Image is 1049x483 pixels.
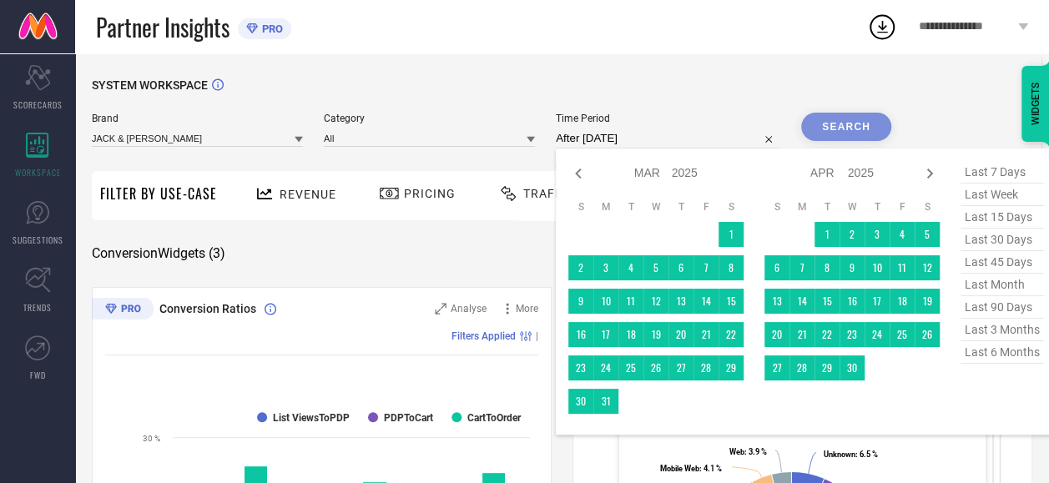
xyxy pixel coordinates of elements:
[693,355,719,380] td: Fri Mar 28 2025
[536,330,538,342] span: |
[92,298,154,323] div: Premium
[961,341,1044,364] span: last 6 months
[764,289,789,314] td: Sun Apr 13 2025
[593,289,618,314] td: Mon Mar 10 2025
[593,355,618,380] td: Mon Mar 24 2025
[568,289,593,314] td: Sun Mar 09 2025
[764,322,789,347] td: Sun Apr 20 2025
[643,289,668,314] td: Wed Mar 12 2025
[568,255,593,280] td: Sun Mar 02 2025
[840,200,865,214] th: Wednesday
[451,330,516,342] span: Filters Applied
[693,322,719,347] td: Fri Mar 21 2025
[814,255,840,280] td: Tue Apr 08 2025
[890,322,915,347] td: Fri Apr 25 2025
[719,322,744,347] td: Sat Mar 22 2025
[618,355,643,380] td: Tue Mar 25 2025
[258,23,283,35] span: PRO
[280,188,336,201] span: Revenue
[729,447,744,456] tspan: Web
[824,449,855,458] tspan: Unknown
[915,289,940,314] td: Sat Apr 19 2025
[660,463,722,472] text: : 4.1 %
[890,289,915,314] td: Fri Apr 18 2025
[789,200,814,214] th: Monday
[961,161,1044,184] span: last 7 days
[961,319,1044,341] span: last 3 months
[643,322,668,347] td: Wed Mar 19 2025
[865,200,890,214] th: Thursday
[814,200,840,214] th: Tuesday
[618,289,643,314] td: Tue Mar 11 2025
[915,255,940,280] td: Sat Apr 12 2025
[384,412,433,424] text: PDPToCart
[789,289,814,314] td: Mon Apr 14 2025
[13,234,63,246] span: SUGGESTIONS
[324,113,535,124] span: Category
[890,255,915,280] td: Fri Apr 11 2025
[840,322,865,347] td: Wed Apr 23 2025
[764,255,789,280] td: Sun Apr 06 2025
[865,289,890,314] td: Thu Apr 17 2025
[915,322,940,347] td: Sat Apr 26 2025
[719,255,744,280] td: Sat Mar 08 2025
[961,274,1044,296] span: last month
[961,184,1044,206] span: last week
[840,222,865,247] td: Wed Apr 02 2025
[915,222,940,247] td: Sat Apr 05 2025
[764,355,789,380] td: Sun Apr 27 2025
[143,434,160,443] text: 30 %
[867,12,897,42] div: Open download list
[961,251,1044,274] span: last 45 days
[92,245,225,262] span: Conversion Widgets ( 3 )
[840,355,865,380] td: Wed Apr 30 2025
[789,322,814,347] td: Mon Apr 21 2025
[92,113,303,124] span: Brand
[404,187,456,200] span: Pricing
[568,389,593,414] td: Sun Mar 30 2025
[865,255,890,280] td: Thu Apr 10 2025
[961,206,1044,229] span: last 15 days
[814,289,840,314] td: Tue Apr 15 2025
[30,369,46,381] span: FWD
[668,355,693,380] td: Thu Mar 27 2025
[593,255,618,280] td: Mon Mar 03 2025
[920,164,940,184] div: Next month
[840,289,865,314] td: Wed Apr 16 2025
[824,449,878,458] text: : 6.5 %
[719,200,744,214] th: Saturday
[719,355,744,380] td: Sat Mar 29 2025
[556,128,780,148] input: Select time period
[890,200,915,214] th: Friday
[865,322,890,347] td: Thu Apr 24 2025
[890,222,915,247] td: Fri Apr 04 2025
[523,187,575,200] span: Traffic
[668,322,693,347] td: Thu Mar 20 2025
[729,447,767,456] text: : 3.9 %
[568,200,593,214] th: Sunday
[643,255,668,280] td: Wed Mar 05 2025
[593,389,618,414] td: Mon Mar 31 2025
[660,463,699,472] tspan: Mobile Web
[568,355,593,380] td: Sun Mar 23 2025
[693,200,719,214] th: Friday
[23,301,52,314] span: TRENDS
[593,200,618,214] th: Monday
[435,303,446,314] svg: Zoom
[668,255,693,280] td: Thu Mar 06 2025
[719,222,744,247] td: Sat Mar 01 2025
[568,164,588,184] div: Previous month
[15,166,61,179] span: WORKSPACE
[159,302,256,315] span: Conversion Ratios
[840,255,865,280] td: Wed Apr 09 2025
[789,255,814,280] td: Mon Apr 07 2025
[13,98,63,111] span: SCORECARDS
[92,78,208,92] span: SYSTEM WORKSPACE
[100,184,217,204] span: Filter By Use-Case
[719,289,744,314] td: Sat Mar 15 2025
[618,200,643,214] th: Tuesday
[814,322,840,347] td: Tue Apr 22 2025
[568,322,593,347] td: Sun Mar 16 2025
[961,229,1044,251] span: last 30 days
[668,289,693,314] td: Thu Mar 13 2025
